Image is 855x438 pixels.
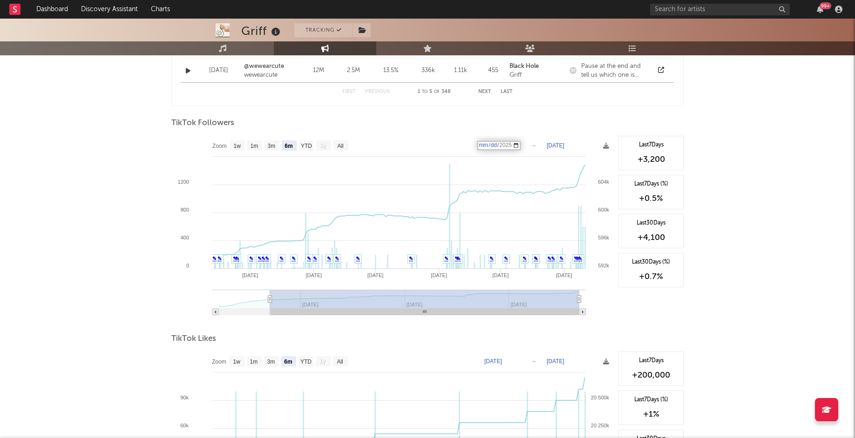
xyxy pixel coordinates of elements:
a: ✎ [455,256,459,261]
text: All [337,358,343,365]
a: ✎ [212,256,217,261]
a: ✎ [489,256,494,261]
div: 2.5M [342,66,365,75]
a: ✎ [578,256,582,261]
text: [DATE] [556,272,572,278]
text: 596k [598,235,609,240]
div: Griff [509,71,539,80]
a: @wewearcute [244,62,295,71]
a: ✎ [261,256,265,261]
a: ✎ [327,256,331,261]
a: ✎ [444,256,448,261]
div: 1 5 348 [408,86,460,98]
div: wewearcute [244,71,295,80]
a: ✎ [551,256,555,261]
a: ✎ [574,256,578,261]
text: 3m [268,143,276,149]
text: 90k [180,395,189,400]
text: YTD [301,143,312,149]
div: 99 + [820,2,831,9]
text: 20 250k [591,423,610,428]
text: [DATE] [547,142,564,149]
text: 592k [598,263,609,268]
a: ✎ [335,256,339,261]
a: Black HoleGriff [509,62,539,80]
a: ✎ [534,256,538,261]
div: 12M [300,66,337,75]
text: 60k [180,423,189,428]
text: [DATE] [305,272,322,278]
text: Zoom [212,358,226,365]
text: [DATE] [367,272,384,278]
strong: Black Hole [509,63,539,69]
text: All [337,143,343,149]
a: ✎ [292,256,296,261]
a: ✎ [307,256,311,261]
a: ✎ [233,256,237,261]
text: 6m [284,358,292,365]
text: 800 [181,207,189,212]
text: Zoom [212,143,227,149]
text: 1m [250,358,258,365]
text: 600k [598,207,609,212]
a: ✎ [559,256,563,261]
div: 13.5 % [370,66,412,75]
a: ✎ [217,256,222,261]
button: Previous [365,89,390,94]
a: ✎ [258,256,262,261]
div: +1 % [624,409,679,420]
div: Griff [241,23,283,39]
a: ✎ [235,256,239,261]
button: Tracking [294,23,353,37]
a: ✎ [249,256,253,261]
text: → [531,142,536,149]
button: First [342,89,356,94]
div: Last 7 Days [624,141,679,149]
text: [DATE] [493,272,509,278]
a: ✎ [547,256,551,261]
text: 1m [251,143,258,149]
input: Search for artists [650,4,790,15]
button: Last [501,89,513,94]
div: Pause at the end and tell us which one is your favorite!! #againsttheclock @wiffygriffy [581,62,648,80]
text: 3m [267,358,275,365]
text: → [531,358,536,365]
a: ✎ [409,256,413,261]
span: TikTok Likes [171,333,216,345]
div: Last 7 Days (%) [624,396,679,404]
text: 400 [181,235,189,240]
div: Last 30 Days (%) [624,258,679,266]
span: to [422,90,427,94]
div: 336k [416,66,440,75]
div: Last 7 Days [624,357,679,365]
a: ✎ [356,256,360,261]
div: Last 30 Days [624,219,679,227]
div: +3,200 [624,154,679,165]
text: [DATE] [484,358,502,365]
div: [DATE] [197,66,239,75]
div: +200,000 [624,370,679,381]
text: 1y [320,358,326,365]
div: +4,100 [624,232,679,243]
text: 1200 [178,179,189,185]
text: 604k [598,179,609,185]
text: [DATE] [431,272,447,278]
a: ✎ [522,256,527,261]
text: 1w [234,143,241,149]
a: ✎ [279,256,284,261]
div: 455 [482,66,505,75]
button: Next [478,89,491,94]
button: 99+ [817,6,823,13]
a: ✎ [313,256,317,261]
text: 20 500k [591,395,610,400]
div: Last 7 Days (%) [624,180,679,188]
text: 0 [186,263,189,268]
text: YTD [300,358,312,365]
div: 1.11k [444,66,477,75]
text: 1y [320,143,326,149]
div: +0.7 % [624,271,679,282]
text: 6m [285,143,292,149]
div: +0.5 % [624,193,679,204]
a: ✎ [504,256,508,261]
span: TikTok Followers [171,118,234,129]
